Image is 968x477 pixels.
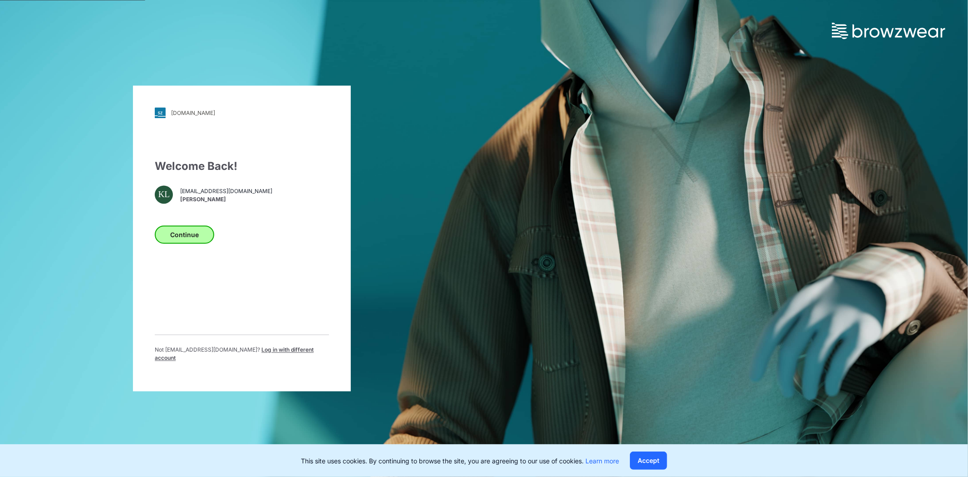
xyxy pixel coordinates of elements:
button: Accept [630,452,667,470]
div: KL [155,186,173,204]
p: This site uses cookies. By continuing to browse the site, you are agreeing to our use of cookies. [301,456,619,466]
a: [DOMAIN_NAME] [155,108,329,119]
p: Not [EMAIL_ADDRESS][DOMAIN_NAME] ? [155,346,329,363]
div: [DOMAIN_NAME] [171,109,215,116]
img: svg+xml;base64,PHN2ZyB3aWR0aD0iMjgiIGhlaWdodD0iMjgiIHZpZXdCb3g9IjAgMCAyOCAyOCIgZmlsbD0ibm9uZSIgeG... [155,108,166,119]
a: Learn more [585,457,619,465]
span: [EMAIL_ADDRESS][DOMAIN_NAME] [180,187,272,195]
span: [PERSON_NAME] [180,195,272,204]
button: Continue [155,226,214,244]
img: browzwear-logo.73288ffb.svg [832,23,945,39]
div: Welcome Back! [155,159,329,175]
